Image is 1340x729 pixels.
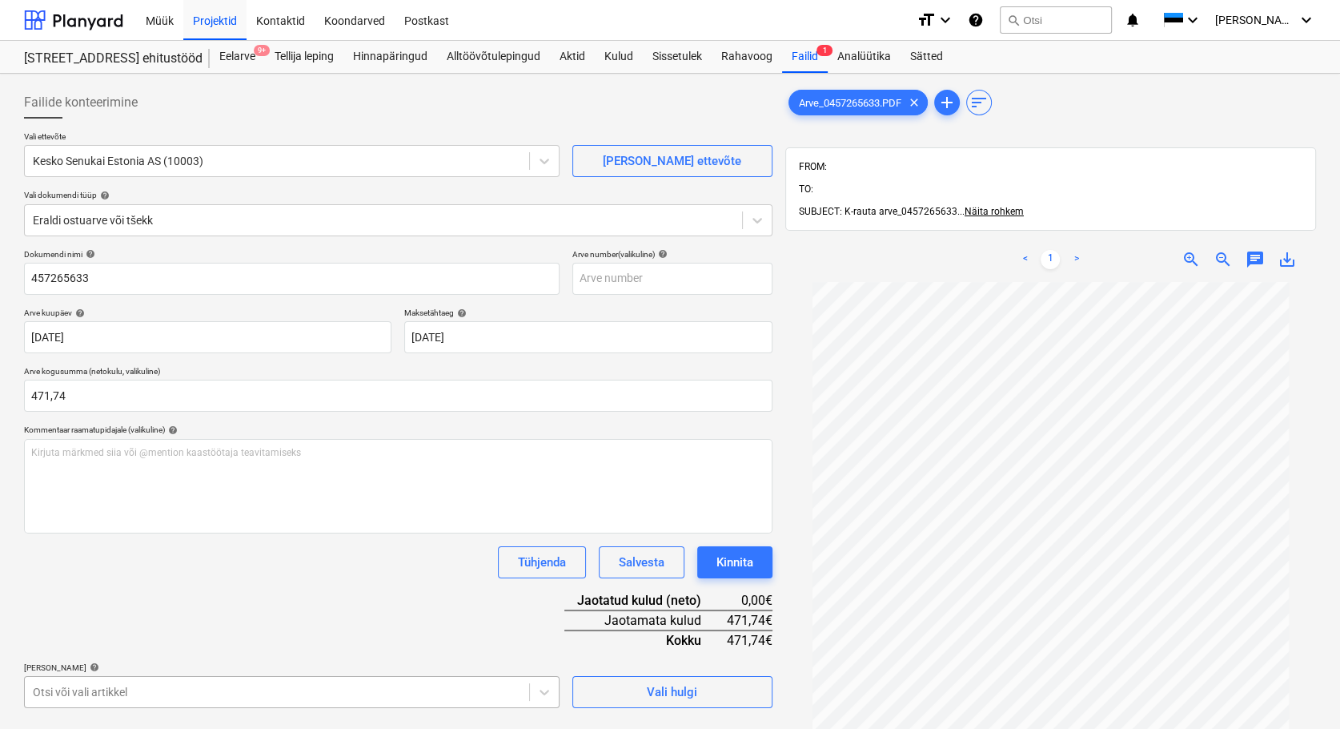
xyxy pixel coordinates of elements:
[799,206,957,217] span: SUBJECT: K-rauta arve_0457265633
[24,249,560,260] div: Dokumendi nimi
[647,682,697,703] div: Vali hulgi
[697,546,772,578] button: Kinnita
[165,425,178,435] span: help
[1214,250,1233,269] span: zoom_out
[518,552,566,573] div: Tühjenda
[828,41,901,73] a: Analüütika
[643,41,712,73] a: Sissetulek
[550,41,595,73] a: Aktid
[24,308,391,318] div: Arve kuupäev
[24,380,772,412] input: Arve kogusumma (netokulu, valikuline)
[1297,10,1316,30] i: keyboard_arrow_down
[1000,6,1112,34] button: Otsi
[782,41,828,73] div: Failid
[716,552,753,573] div: Kinnita
[24,93,138,112] span: Failide konteerimine
[24,50,191,67] div: [STREET_ADDRESS] ehitustööd
[1183,10,1202,30] i: keyboard_arrow_down
[957,206,1024,217] span: ...
[936,10,955,30] i: keyboard_arrow_down
[782,41,828,73] a: Failid1
[564,630,727,650] div: Kokku
[86,663,99,672] span: help
[437,41,550,73] a: Alltöövõtulepingud
[937,93,957,112] span: add
[727,630,772,650] div: 471,74€
[799,161,827,172] span: FROM:
[564,610,727,630] div: Jaotamata kulud
[404,321,772,353] input: Tähtaega pole määratud
[1015,250,1034,269] a: Previous page
[210,41,265,73] a: Eelarve9+
[788,90,928,115] div: Arve_0457265633.PDF
[1041,250,1060,269] a: Page 1 is your current page
[1066,250,1085,269] a: Next page
[24,321,391,353] input: Arve kuupäeva pole määratud.
[265,41,343,73] a: Tellija leping
[917,10,936,30] i: format_size
[572,676,772,708] button: Vali hulgi
[498,546,586,578] button: Tühjenda
[454,308,467,318] span: help
[24,663,560,673] div: [PERSON_NAME]
[1007,14,1020,26] span: search
[82,249,95,259] span: help
[1215,14,1295,26] span: [PERSON_NAME]
[572,263,772,295] input: Arve number
[603,151,741,171] div: [PERSON_NAME] ettevõte
[905,93,924,112] span: clear
[343,41,437,73] a: Hinnapäringud
[969,93,989,112] span: sort
[655,249,668,259] span: help
[1278,250,1297,269] span: save_alt
[572,249,772,260] div: Arve number (valikuline)
[727,591,772,610] div: 0,00€
[24,425,772,435] div: Kommentaar raamatupidajale (valikuline)
[1182,250,1201,269] span: zoom_in
[599,546,684,578] button: Salvesta
[1260,652,1340,729] iframe: Chat Widget
[816,45,832,56] span: 1
[799,183,813,195] span: TO:
[789,97,911,109] span: Arve_0457265633.PDF
[712,41,782,73] a: Rahavoog
[24,190,772,200] div: Vali dokumendi tüüp
[24,131,560,145] p: Vali ettevõte
[97,191,110,200] span: help
[619,552,664,573] div: Salvesta
[564,591,727,610] div: Jaotatud kulud (neto)
[901,41,953,73] a: Sätted
[595,41,643,73] a: Kulud
[1125,10,1141,30] i: notifications
[24,366,772,380] p: Arve kogusumma (netokulu, valikuline)
[24,263,560,295] input: Dokumendi nimi
[72,308,85,318] span: help
[254,45,270,56] span: 9+
[965,206,1024,217] span: Näita rohkem
[727,610,772,630] div: 471,74€
[1246,250,1265,269] span: chat
[210,41,265,73] div: Eelarve
[404,308,772,318] div: Maksetähtaeg
[968,10,984,30] i: Abikeskus
[572,145,772,177] button: [PERSON_NAME] ettevõte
